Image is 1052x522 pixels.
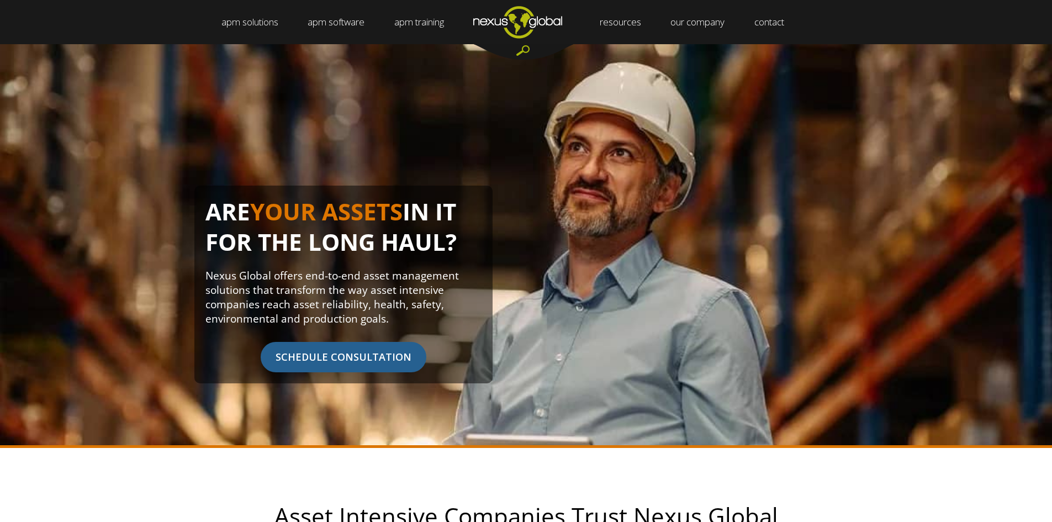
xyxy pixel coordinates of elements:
span: SCHEDULE CONSULTATION [261,342,426,372]
h1: ARE IN IT FOR THE LONG HAUL? [205,197,482,268]
p: Nexus Global offers end-to-end asset management solutions that transform the way asset intensive ... [205,268,482,326]
span: YOUR ASSETS [250,196,403,227]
